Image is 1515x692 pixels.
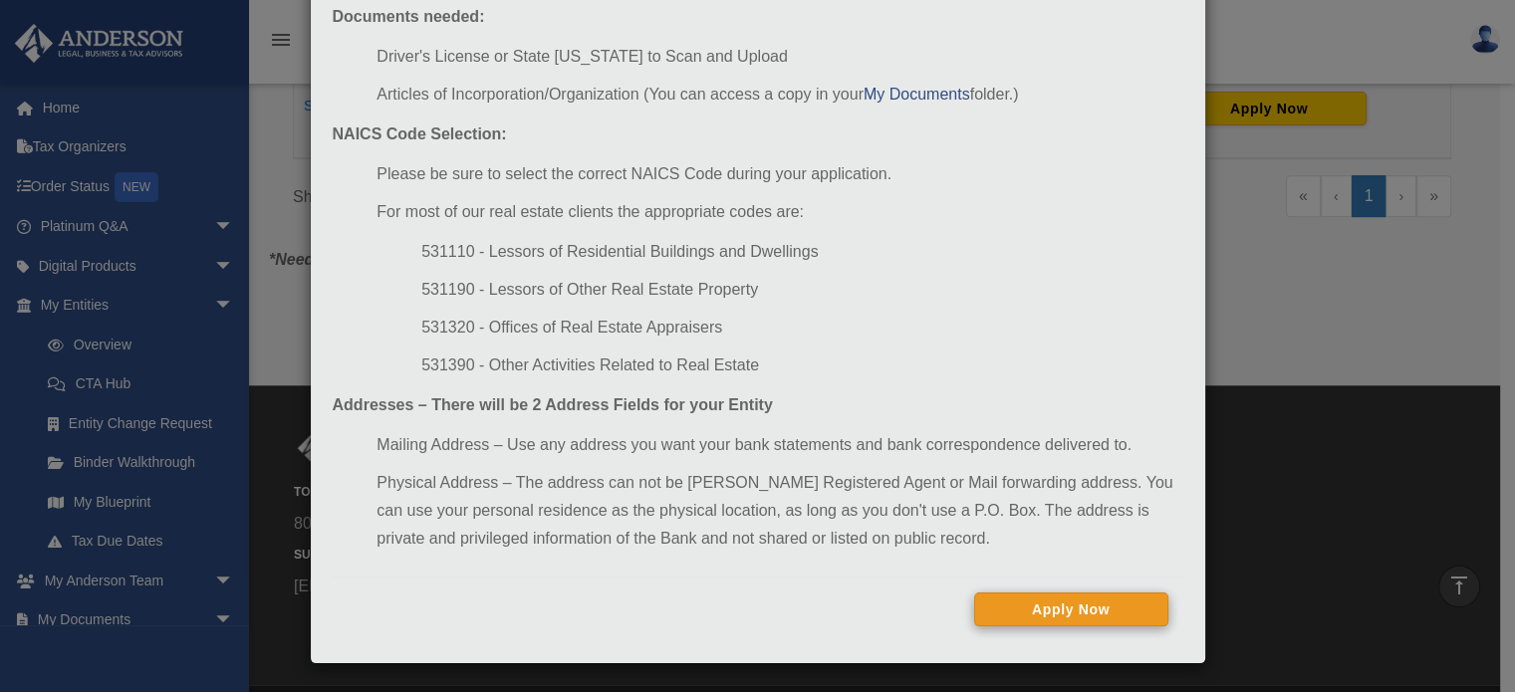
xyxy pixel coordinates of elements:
[864,86,970,103] a: My Documents
[377,160,1182,188] li: Please be sure to select the correct NAICS Code during your application.
[333,8,485,25] strong: Documents needed:
[377,431,1182,459] li: Mailing Address – Use any address you want your bank statements and bank correspondence delivered...
[377,43,1182,71] li: Driver's License or State [US_STATE] to Scan and Upload
[421,276,1182,304] li: 531190 - Lessors of Other Real Estate Property
[333,125,507,142] strong: NAICS Code Selection:
[421,314,1182,342] li: 531320 - Offices of Real Estate Appraisers
[421,351,1182,379] li: 531390 - Other Activities Related to Real Estate
[333,396,773,413] strong: Addresses – There will be 2 Address Fields for your Entity
[377,469,1182,553] li: Physical Address – The address can not be [PERSON_NAME] Registered Agent or Mail forwarding addre...
[377,198,1182,226] li: For most of our real estate clients the appropriate codes are:
[974,592,1168,626] button: Apply Now
[377,81,1182,109] li: Articles of Incorporation/Organization (You can access a copy in your folder.)
[421,238,1182,266] li: 531110 - Lessors of Residential Buildings and Dwellings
